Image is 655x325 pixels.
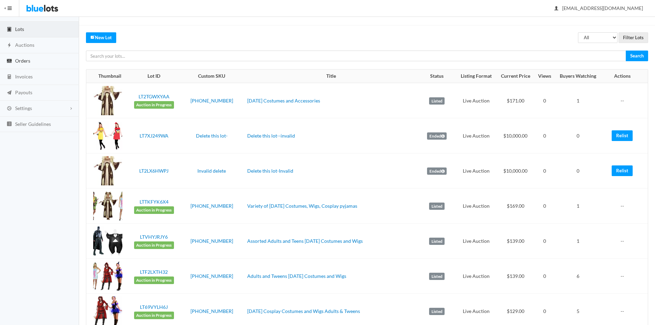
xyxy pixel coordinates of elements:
[86,51,626,61] input: Search your lots...
[496,259,535,294] td: $139.00
[244,69,417,83] th: Title
[190,273,233,279] a: [PHONE_NUMBER]
[555,153,601,188] td: 0
[6,11,13,17] ion-icon: speedometer
[534,188,555,224] td: 0
[534,259,555,294] td: 0
[6,42,13,49] ion-icon: flash
[601,224,648,259] td: --
[196,133,228,139] a: Delete this lot-
[626,51,648,61] input: Search
[190,238,233,244] a: [PHONE_NUMBER]
[496,118,535,153] td: $10,000.00
[456,259,496,294] td: Live Auction
[534,69,555,83] th: Views
[247,238,363,244] a: Assorted Adults and Teens [DATE] Costumes and Wigs
[496,83,535,118] td: $171.00
[247,308,360,314] a: [DATE] Cosplay Costumes and Wigs Adults & Tweens
[496,188,535,224] td: $169.00
[90,35,95,39] ion-icon: create
[555,224,601,259] td: 1
[612,130,633,141] a: Relist
[134,101,174,109] span: Auction in Progress
[6,90,13,96] ion-icon: paper plane
[190,308,233,314] a: [PHONE_NUMBER]
[15,121,51,127] span: Seller Guidelines
[429,97,445,105] label: Listed
[456,83,496,118] td: Live Auction
[247,133,295,139] a: Delete this lot--invalid
[456,188,496,224] td: Live Auction
[179,69,244,83] th: Custom SKU
[247,168,293,174] a: Delete this lot-Invalid
[555,259,601,294] td: 6
[140,269,168,275] a: LTF2LXTH32
[190,203,233,209] a: [PHONE_NUMBER]
[534,224,555,259] td: 0
[555,5,643,11] span: [EMAIL_ADDRESS][DOMAIN_NAME]
[601,69,648,83] th: Actions
[429,273,445,280] label: Listed
[601,83,648,118] td: --
[456,224,496,259] td: Live Auction
[134,312,174,319] span: Auction in Progress
[247,98,320,104] a: [DATE] Costumes and Accessories
[134,241,174,249] span: Auction in Progress
[429,238,445,245] label: Listed
[456,153,496,188] td: Live Auction
[555,188,601,224] td: 1
[15,89,32,95] span: Payouts
[134,206,174,214] span: Auction in Progress
[86,32,116,43] a: createNew Lot
[140,234,168,240] a: LTVHYJRJY6
[140,304,168,310] a: LT69VYLH6J
[601,188,648,224] td: --
[139,94,170,99] a: LT2TGWXYAA
[534,153,555,188] td: 0
[247,273,346,279] a: Adults and Tweens [DATE] Costumes and Wigs
[15,26,24,32] span: Lots
[429,308,445,315] label: Listed
[129,69,179,83] th: Lot ID
[197,168,226,174] a: Invalid delete
[601,259,648,294] td: --
[15,42,34,48] span: Auctions
[6,26,13,33] ion-icon: clipboard
[534,83,555,118] td: 0
[456,69,496,83] th: Listing Format
[139,168,168,174] a: LT2LX6HWPJ
[140,199,168,205] a: LTTKFYK6X4
[456,118,496,153] td: Live Auction
[6,58,13,65] ion-icon: cash
[6,74,13,80] ion-icon: calculator
[427,167,447,175] label: Ended
[247,203,357,209] a: Variety of [DATE] Costumes, Wigs, Cosplay pyjamas
[612,165,633,176] a: Relist
[496,69,535,83] th: Current Price
[134,277,174,284] span: Auction in Progress
[417,69,456,83] th: Status
[6,121,13,128] ion-icon: list box
[15,58,30,64] span: Orders
[86,69,129,83] th: Thumbnail
[6,106,13,112] ion-icon: cog
[555,118,601,153] td: 0
[496,153,535,188] td: $10,000.00
[15,105,32,111] span: Settings
[429,203,445,210] label: Listed
[15,74,33,79] span: Invoices
[555,69,601,83] th: Buyers Watching
[534,118,555,153] td: 0
[190,98,233,104] a: [PHONE_NUMBER]
[496,224,535,259] td: $139.00
[427,132,447,140] label: Ended
[619,32,648,43] input: Filter Lots
[140,133,168,139] a: LT7XJ249WA
[553,6,560,12] ion-icon: person
[555,83,601,118] td: 1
